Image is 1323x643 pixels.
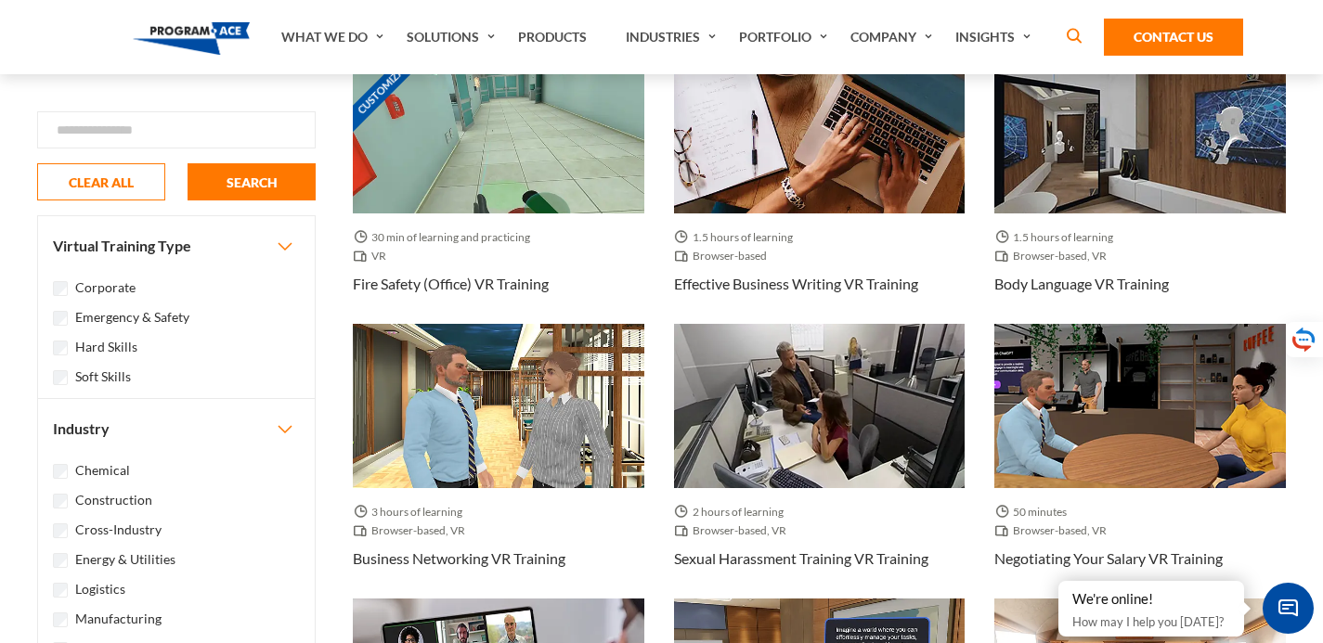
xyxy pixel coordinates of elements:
a: Customizable Thumbnail - Fire Safety (Office) VR Training 30 min of learning and practicing VR Fi... [353,50,644,324]
label: Construction [75,490,152,510]
input: Chemical [53,464,68,479]
input: Energy & Utilities [53,553,68,568]
label: Chemical [75,460,130,481]
button: CLEAR ALL [37,163,165,200]
span: 1.5 hours of learning [994,228,1121,247]
img: Program-Ace [133,22,251,55]
span: Chat Widget [1263,583,1314,634]
h3: Fire Safety (Office) VR Training [353,273,549,295]
button: Industry [38,399,315,458]
label: Emergency & Safety [75,307,189,328]
span: Browser-based, VR [674,521,794,540]
label: Energy & Utilities [75,549,175,570]
input: Cross-Industry [53,523,68,538]
span: Browser-based [674,247,774,265]
h3: Effective business writing VR Training [674,273,918,295]
span: 50 minutes [994,503,1074,521]
div: We're online! [1072,590,1230,609]
label: Hard Skills [75,337,137,357]
span: Browser-based, VR [353,521,473,540]
h3: Negotiating your salary VR Training [994,547,1223,570]
label: Manufacturing [75,609,162,629]
input: Corporate [53,281,68,296]
input: Logistics [53,583,68,598]
a: Thumbnail - Sexual harassment training VR Training 2 hours of learning Browser-based, VR Sexual h... [674,324,966,598]
input: Emergency & Safety [53,311,68,326]
span: 2 hours of learning [674,503,791,521]
span: 3 hours of learning [353,503,470,521]
h3: Sexual harassment training VR Training [674,547,928,570]
input: Construction [53,494,68,508]
button: Virtual Training Type [38,216,315,276]
input: Soft Skills [53,370,68,385]
a: Thumbnail - Body language VR Training 1.5 hours of learning Browser-based, VR Body language VR Tr... [994,50,1286,324]
input: Manufacturing [53,612,68,627]
a: Thumbnail - Business networking VR Training 3 hours of learning Browser-based, VR Business networ... [353,324,644,598]
span: Browser-based, VR [994,521,1114,540]
label: Corporate [75,277,136,298]
a: Thumbnail - Negotiating your salary VR Training 50 minutes Browser-based, VR Negotiating your sal... [994,324,1286,598]
a: Contact Us [1104,19,1243,56]
h3: Body language VR Training [994,273,1169,295]
span: 30 min of learning and practicing [353,228,538,247]
label: Logistics [75,579,125,599]
label: Cross-Industry [75,520,162,540]
input: Hard Skills [53,341,68,355]
p: How may I help you [DATE]? [1072,611,1230,633]
h3: Business networking VR Training [353,547,565,570]
label: Soft Skills [75,367,131,387]
a: Thumbnail - Effective business writing VR Training 1.5 hours of learning Browser-based Effective ... [674,50,966,324]
span: VR [353,247,394,265]
span: Browser-based, VR [994,247,1114,265]
span: 1.5 hours of learning [674,228,800,247]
